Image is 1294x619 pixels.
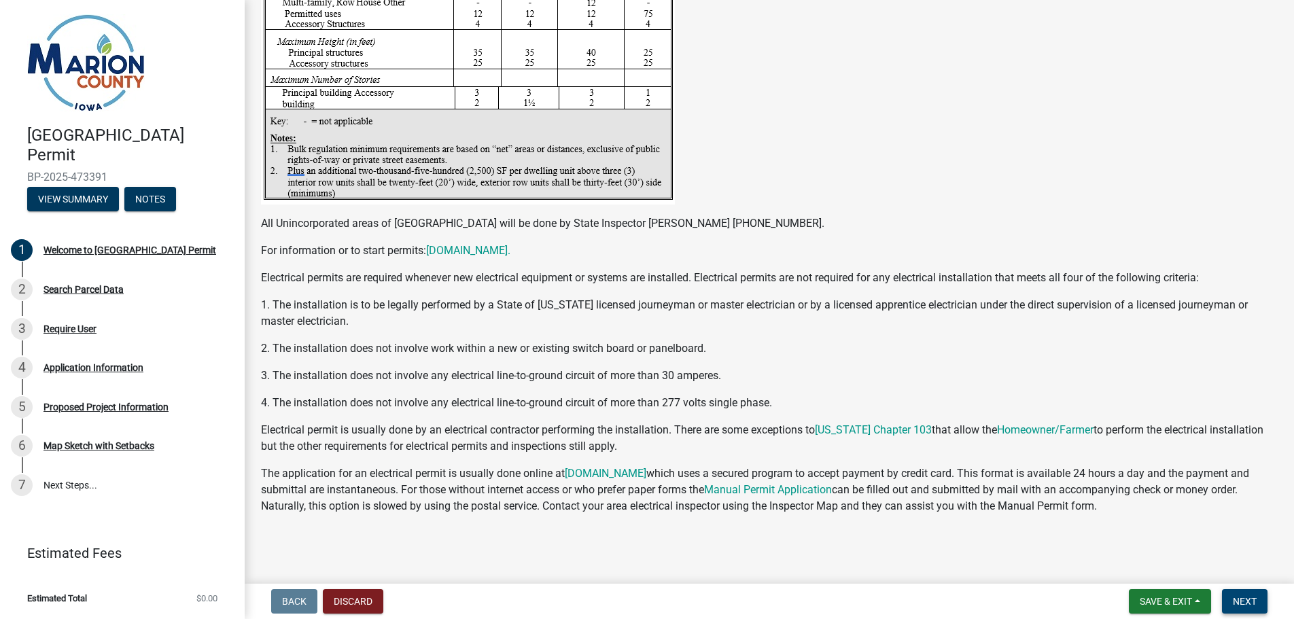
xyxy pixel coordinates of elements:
a: [DOMAIN_NAME]. [426,244,510,257]
a: Homeowner/Farmer [997,423,1094,436]
div: Search Parcel Data [43,285,124,294]
span: Save & Exit [1140,596,1192,607]
p: 4. The installation does not involve any electrical line-to-ground circuit of more than 277 volts... [261,395,1278,411]
wm-modal-confirm: Notes [124,194,176,205]
span: $0.00 [196,594,217,603]
span: Back [282,596,307,607]
div: Map Sketch with Setbacks [43,441,154,450]
div: 5 [11,396,33,418]
p: For information or to start permits: [261,243,1278,259]
div: Welcome to [GEOGRAPHIC_DATA] Permit [43,245,216,255]
div: 6 [11,435,33,457]
p: Electrical permits are required whenever new electrical equipment or systems are installed. Elect... [261,270,1278,286]
a: Estimated Fees [11,540,223,567]
div: 3 [11,318,33,340]
div: 1 [11,239,33,261]
button: Notes [124,187,176,211]
p: Electrical permit is usually done by an electrical contractor performing the installation. There ... [261,422,1278,455]
div: Application Information [43,363,143,372]
span: BP-2025-473391 [27,171,217,183]
a: [DOMAIN_NAME] [565,467,646,480]
p: All Unincorporated areas of [GEOGRAPHIC_DATA] will be done by State Inspector [PERSON_NAME] [PHON... [261,215,1278,232]
h4: [GEOGRAPHIC_DATA] Permit [27,126,234,165]
span: Estimated Total [27,594,87,603]
button: View Summary [27,187,119,211]
button: Discard [323,589,383,614]
p: The application for an electrical permit is usually done online at which uses a secured program t... [261,465,1278,514]
a: [US_STATE] Chapter 103 [815,423,932,436]
div: 4 [11,357,33,378]
p: 1. The installation is to be legally performed by a State of [US_STATE] licensed journeyman or ma... [261,297,1278,330]
button: Back [271,589,317,614]
p: 3. The installation does not involve any electrical line-to-ground circuit of more than 30 amperes. [261,368,1278,384]
button: Next [1222,589,1267,614]
a: Manual Permit Application [704,483,832,496]
img: Marion County, Iowa [27,14,145,111]
div: Require User [43,324,97,334]
button: Save & Exit [1129,589,1211,614]
div: Proposed Project Information [43,402,169,412]
div: 7 [11,474,33,496]
wm-modal-confirm: Summary [27,194,119,205]
span: Next [1233,596,1257,607]
p: 2. The installation does not involve work within a new or existing switch board or panelboard. [261,340,1278,357]
div: 2 [11,279,33,300]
